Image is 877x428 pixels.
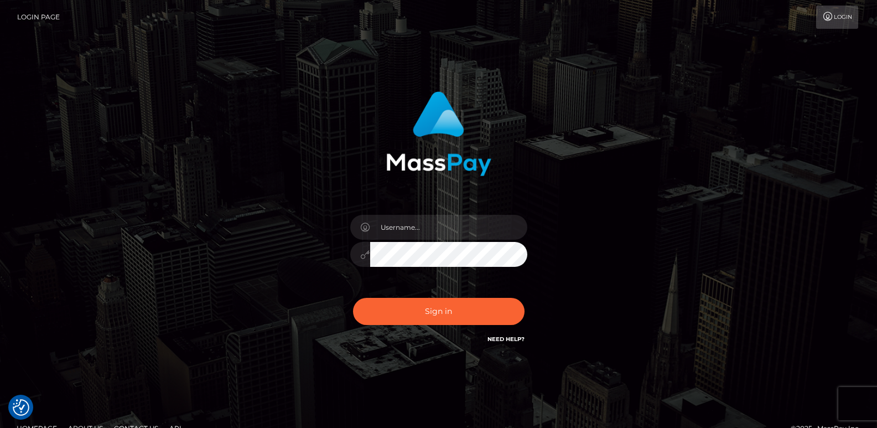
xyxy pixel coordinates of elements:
a: Login Page [17,6,60,29]
button: Sign in [353,298,525,325]
a: Need Help? [487,336,525,343]
img: MassPay Login [386,91,491,176]
input: Username... [370,215,527,240]
button: Consent Preferences [13,399,29,416]
a: Login [816,6,858,29]
img: Revisit consent button [13,399,29,416]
